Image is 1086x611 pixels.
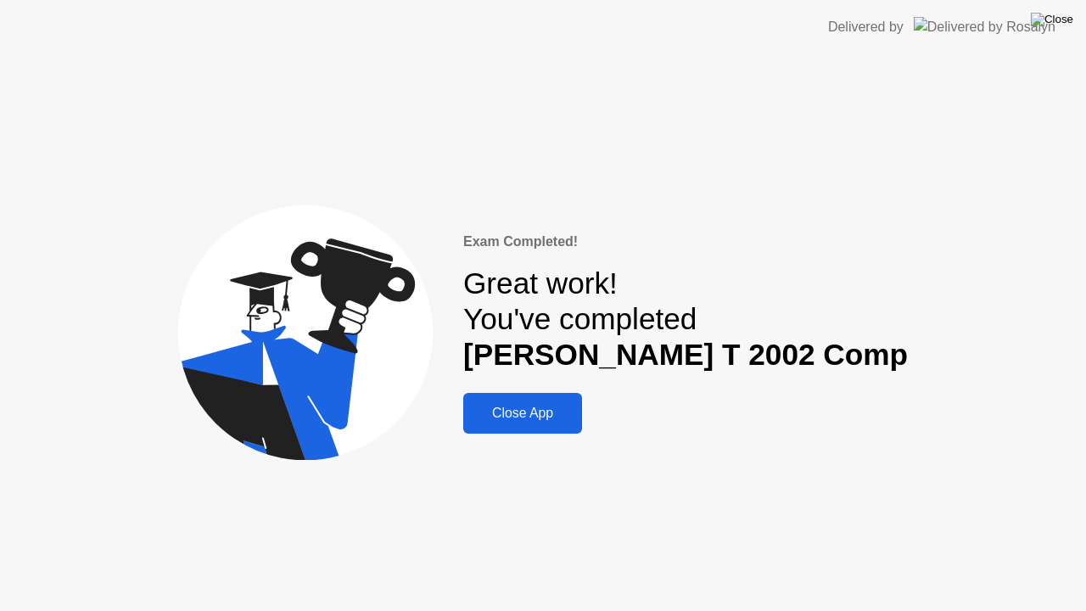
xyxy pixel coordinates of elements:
img: Close [1031,13,1073,26]
div: Close App [468,406,577,421]
div: Delivered by [828,17,904,37]
button: Close App [463,393,582,434]
div: Great work! You've completed [463,266,908,373]
img: Delivered by Rosalyn [914,17,1055,36]
div: Exam Completed! [463,232,908,252]
b: [PERSON_NAME] T 2002 Comp [463,338,908,371]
